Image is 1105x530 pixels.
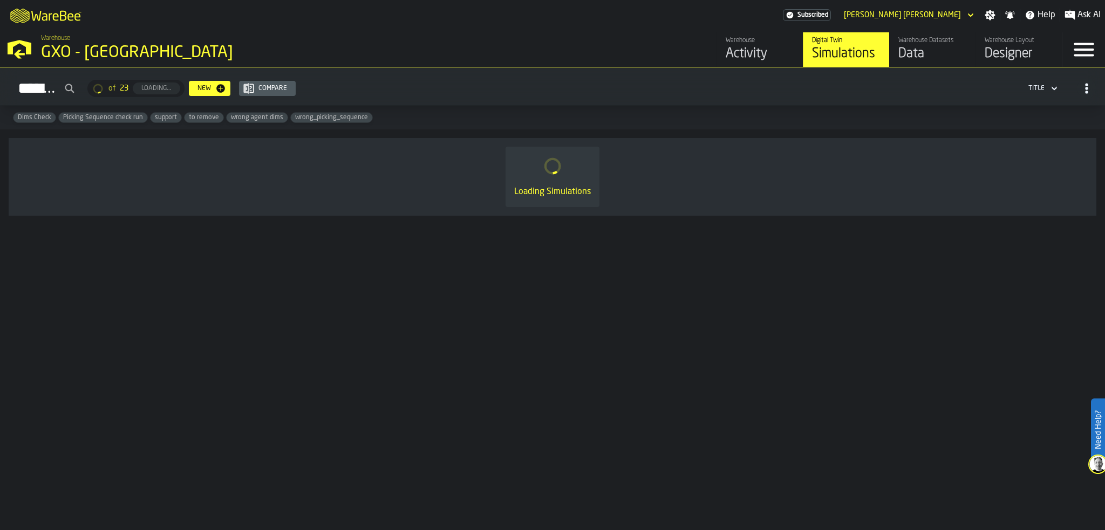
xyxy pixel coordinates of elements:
[83,80,189,97] div: ButtonLoadMore-Loading...-Prev-First-Last
[514,185,591,198] div: Loading Simulations
[1028,85,1045,92] div: DropdownMenuValue-
[726,37,794,44] div: Warehouse
[985,37,1053,44] div: Warehouse Layout
[840,9,976,22] div: DropdownMenuValue-Richard O'Carroll O'Carroll
[1077,9,1101,22] span: Ask AI
[189,81,230,96] button: button-New
[227,114,288,121] span: wrong agent dims
[844,11,961,19] div: DropdownMenuValue-Richard O'Carroll O'Carroll
[1000,10,1020,20] label: button-toggle-Notifications
[976,32,1062,67] a: link-to-/wh/i/ae0cd702-8cb1-4091-b3be-0aee77957c79/designer
[985,45,1053,63] div: Designer
[797,11,828,19] span: Subscribed
[1062,32,1105,67] label: button-toggle-Menu
[1060,9,1105,22] label: button-toggle-Ask AI
[41,43,332,63] div: GXO - [GEOGRAPHIC_DATA]
[9,138,1096,216] div: ItemListCard-
[1038,9,1055,22] span: Help
[151,114,181,121] span: support
[108,84,115,93] span: of
[898,37,967,44] div: Warehouse Datasets
[137,85,176,92] div: Loading...
[239,81,296,96] button: button-Compare
[783,9,831,21] a: link-to-/wh/i/ae0cd702-8cb1-4091-b3be-0aee77957c79/settings/billing
[291,114,372,121] span: wrong_picking_sequence
[1092,400,1104,460] label: Need Help?
[898,45,967,63] div: Data
[980,10,1000,20] label: button-toggle-Settings
[1020,9,1060,22] label: button-toggle-Help
[812,37,881,44] div: Digital Twin
[812,45,881,63] div: Simulations
[254,85,291,92] div: Compare
[783,9,831,21] div: Menu Subscription
[889,32,976,67] a: link-to-/wh/i/ae0cd702-8cb1-4091-b3be-0aee77957c79/data
[726,45,794,63] div: Activity
[41,35,70,42] span: Warehouse
[120,84,128,93] span: 23
[13,114,56,121] span: Dims Check
[133,82,180,94] button: button-Loading...
[185,114,223,121] span: to remove
[803,32,889,67] a: link-to-/wh/i/ae0cd702-8cb1-4091-b3be-0aee77957c79/simulations
[193,85,215,92] div: New
[1024,82,1060,95] div: DropdownMenuValue-
[59,114,147,121] span: Picking Sequence check run
[717,32,803,67] a: link-to-/wh/i/ae0cd702-8cb1-4091-b3be-0aee77957c79/feed/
